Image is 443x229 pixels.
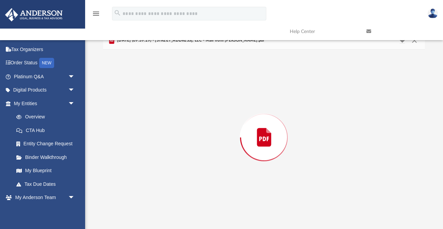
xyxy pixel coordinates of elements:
a: Tax Organizers [5,43,85,56]
a: Tax Due Dates [10,177,85,191]
span: arrow_drop_down [68,83,82,97]
a: My Anderson Team [10,204,78,218]
img: Anderson Advisors Platinum Portal [3,8,65,21]
div: NEW [39,58,54,68]
a: Order StatusNEW [5,56,85,70]
a: Help Center [285,18,361,45]
i: menu [92,10,100,18]
a: Entity Change Request [10,137,85,151]
a: My Anderson Teamarrow_drop_down [5,191,82,205]
span: arrow_drop_down [68,191,82,205]
div: Preview [103,32,425,225]
span: [DATE] (09:39:29) - [STREET_ADDRESS], LLC - Mail from [PERSON_NAME].pdf [116,37,265,44]
a: Overview [10,110,85,124]
a: menu [92,13,100,18]
span: arrow_drop_down [68,70,82,84]
span: arrow_drop_down [68,97,82,111]
a: My Entitiesarrow_drop_down [5,97,85,110]
img: User Pic [428,9,438,18]
a: Binder Walkthrough [10,150,85,164]
i: search [114,9,121,17]
a: My Blueprint [10,164,82,178]
a: CTA Hub [10,124,85,137]
a: Digital Productsarrow_drop_down [5,83,85,97]
a: Platinum Q&Aarrow_drop_down [5,70,85,83]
